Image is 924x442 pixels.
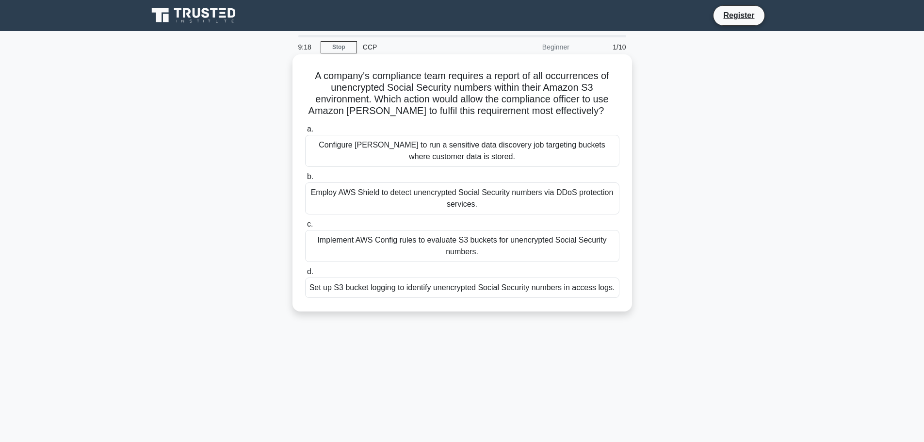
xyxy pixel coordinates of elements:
[305,135,619,167] div: Configure [PERSON_NAME] to run a sensitive data discovery job targeting buckets where customer da...
[305,230,619,262] div: Implement AWS Config rules to evaluate S3 buckets for unencrypted Social Security numbers.
[307,172,313,180] span: b.
[305,182,619,214] div: Employ AWS Shield to detect unencrypted Social Security numbers via DDoS protection services.
[304,70,620,117] h5: A company's compliance team requires a report of all occurrences of unencrypted Social Security n...
[307,125,313,133] span: a.
[321,41,357,53] a: Stop
[717,9,760,21] a: Register
[307,267,313,276] span: d.
[575,37,632,57] div: 1/10
[490,37,575,57] div: Beginner
[357,37,490,57] div: CCP
[307,220,313,228] span: c.
[292,37,321,57] div: 9:18
[305,278,619,298] div: Set up S3 bucket logging to identify unencrypted Social Security numbers in access logs.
